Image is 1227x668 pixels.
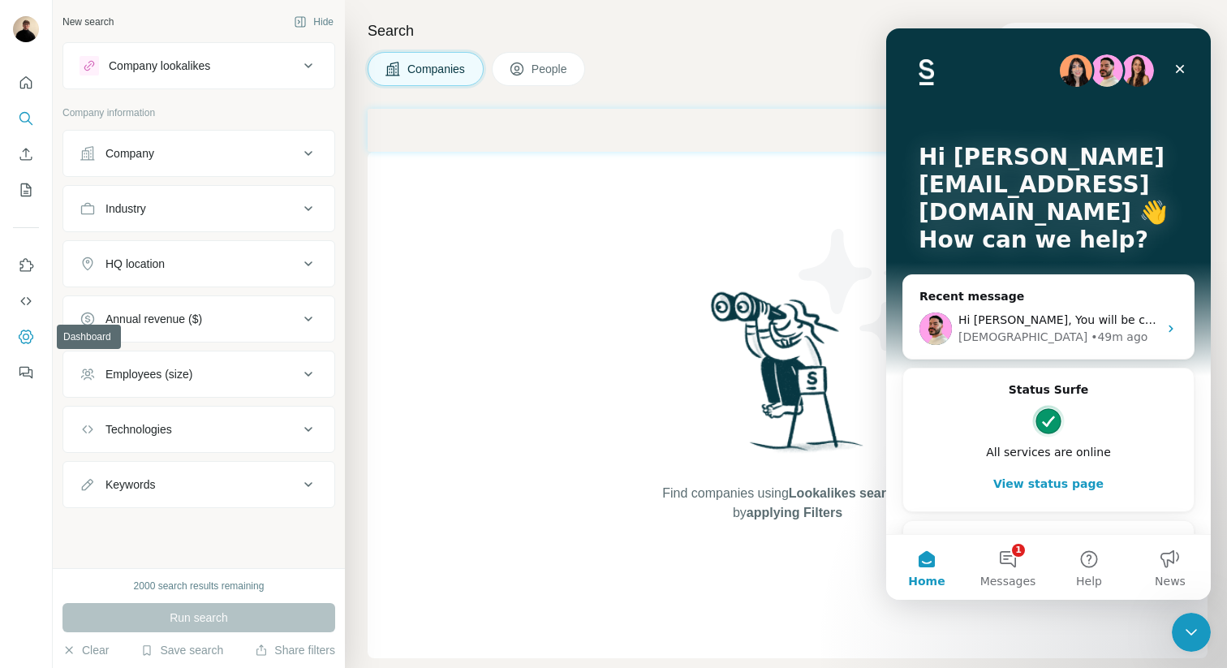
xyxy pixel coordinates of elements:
[140,642,223,658] button: Save search
[63,410,334,449] button: Technologies
[105,145,154,162] div: Company
[747,506,842,519] span: applying Filters
[134,579,265,593] div: 2000 search results remaining
[13,16,39,42] img: Avatar
[1172,613,1211,652] iframe: Intercom live chat
[62,15,114,29] div: New search
[255,642,335,658] button: Share filters
[63,300,334,338] button: Annual revenue ($)
[13,287,39,316] button: Use Surfe API
[788,217,934,363] img: Surfe Illustration - Stars
[13,140,39,169] button: Enrich CSV
[407,61,467,77] span: Companies
[105,256,165,272] div: HQ location
[105,366,192,382] div: Employees (size)
[657,484,917,523] span: Find companies using or by
[63,465,334,504] button: Keywords
[105,421,172,437] div: Technologies
[13,104,39,133] button: Search
[13,358,39,387] button: Feedback
[63,244,334,283] button: HQ location
[105,311,202,327] div: Annual revenue ($)
[63,46,334,85] button: Company lookalikes
[13,68,39,97] button: Quick start
[13,251,39,280] button: Use Surfe on LinkedIn
[62,106,335,120] p: Company information
[282,10,345,34] button: Hide
[63,355,334,394] button: Employees (size)
[886,28,1211,600] iframe: Intercom live chat
[63,189,334,228] button: Industry
[368,19,1208,42] h4: Search
[105,476,155,493] div: Keywords
[368,109,1208,152] iframe: Banner
[109,58,210,74] div: Company lookalikes
[13,175,39,205] button: My lists
[62,642,109,658] button: Clear
[105,200,146,217] div: Industry
[13,322,39,351] button: Dashboard
[532,61,569,77] span: People
[704,287,872,468] img: Surfe Illustration - Woman searching with binoculars
[789,486,902,500] span: Lookalikes search
[63,134,334,173] button: Company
